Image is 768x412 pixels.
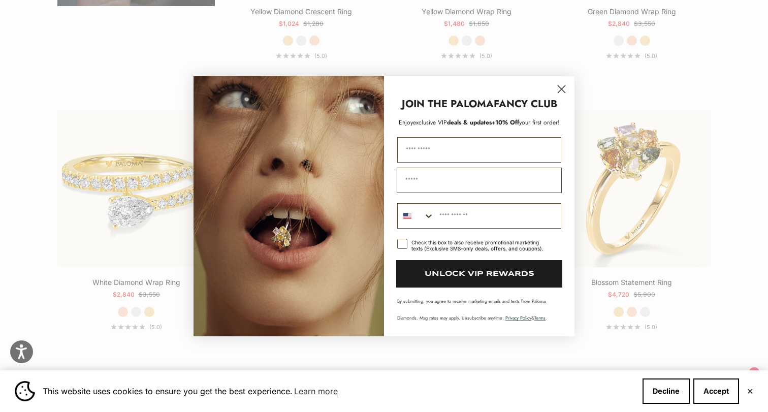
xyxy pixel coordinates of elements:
img: Cookie banner [15,381,35,401]
a: Learn more [293,384,339,399]
span: exclusive VIP [413,118,447,127]
span: Enjoy [399,118,413,127]
span: This website uses cookies to ensure you get the best experience. [43,384,634,399]
a: Terms [534,314,546,321]
button: Accept [693,378,739,404]
strong: FANCY CLUB [494,97,557,111]
img: United States [403,212,411,220]
div: Check this box to also receive promotional marketing texts (Exclusive SMS-only deals, offers, and... [411,239,549,251]
button: Decline [643,378,690,404]
input: First Name [397,137,561,163]
button: UNLOCK VIP REWARDS [396,260,562,288]
input: Phone Number [434,204,561,228]
p: By submitting, you agree to receive marketing emails and texts from Paloma Diamonds. Msg rates ma... [397,298,561,321]
input: Email [397,168,562,193]
button: Search Countries [398,204,434,228]
span: 10% Off [495,118,519,127]
img: Loading... [194,76,384,336]
button: Close dialog [553,80,570,98]
a: Privacy Policy [505,314,531,321]
span: + your first order! [492,118,560,127]
span: deals & updates [413,118,492,127]
span: & . [505,314,547,321]
button: Close [747,388,753,394]
strong: JOIN THE PALOMA [402,97,494,111]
